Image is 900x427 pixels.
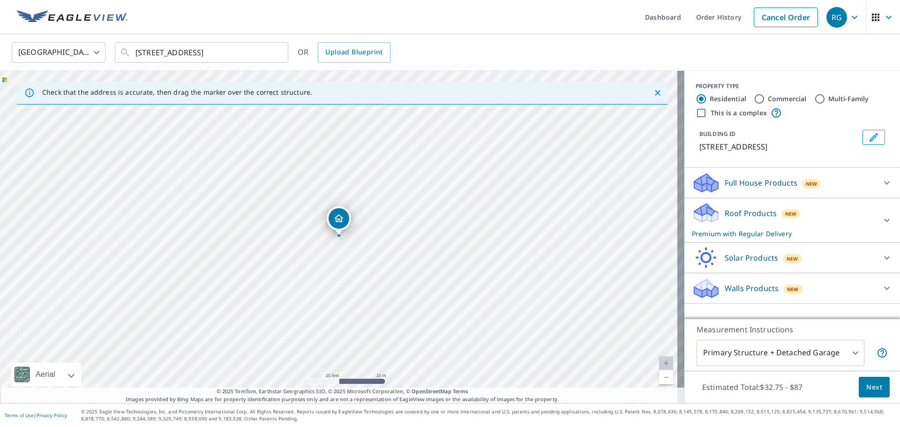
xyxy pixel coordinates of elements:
a: Current Level 20, Zoom In Disabled [659,356,673,370]
p: BUILDING ID [699,130,735,138]
p: Check that the address is accurate, then drag the marker over the correct structure. [42,88,312,97]
a: Current Level 20, Zoom Out [659,370,673,384]
div: [GEOGRAPHIC_DATA] [12,39,105,66]
div: RG [826,7,847,28]
a: Upload Blueprint [318,42,390,63]
p: Solar Products [725,252,778,263]
button: Close [652,87,664,99]
span: New [806,180,817,187]
div: Primary Structure + Detached Garage [697,340,864,366]
div: Solar ProductsNew [692,247,892,269]
span: New [787,255,798,262]
p: | [5,412,67,418]
p: Walls Products [725,283,779,294]
span: © 2025 TomTom, Earthstar Geographics SIO, © 2025 Microsoft Corporation, © [217,388,468,396]
p: Measurement Instructions [697,324,888,335]
label: Residential [710,94,746,104]
p: Premium with Regular Delivery [692,229,876,239]
span: Next [866,382,882,393]
span: Upload Blueprint [325,46,382,58]
button: Edit building 1 [862,130,885,145]
p: © 2025 Eagle View Technologies, Inc. and Pictometry International Corp. All Rights Reserved. Repo... [81,408,895,422]
span: New [785,210,797,217]
p: [STREET_ADDRESS] [699,141,859,152]
p: Full House Products [725,177,797,188]
p: Estimated Total: $32.75 - $87 [695,377,810,397]
label: This is a complex [711,108,767,118]
a: OpenStreetMap [412,388,451,395]
label: Multi-Family [828,94,869,104]
div: Roof ProductsNewPremium with Regular Delivery [692,202,892,239]
div: Aerial [11,363,81,386]
div: PROPERTY TYPE [696,82,889,90]
p: Roof Products [725,208,777,219]
a: Terms of Use [5,412,34,419]
a: Cancel Order [754,7,818,27]
div: Aerial [33,363,58,386]
input: Search by address or latitude-longitude [135,39,269,66]
div: OR [298,42,390,63]
img: EV Logo [17,10,127,24]
div: Full House ProductsNew [692,172,892,194]
div: Dropped pin, building 1, Residential property, 9001 321st Street Ct E Eatonville, WA 98328 [327,206,351,235]
span: Your report will include the primary structure and a detached garage if one exists. [877,347,888,359]
label: Commercial [768,94,807,104]
div: Walls ProductsNew [692,277,892,300]
a: Privacy Policy [37,412,67,419]
span: New [787,285,799,293]
a: Terms [453,388,468,395]
button: Next [859,377,890,398]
